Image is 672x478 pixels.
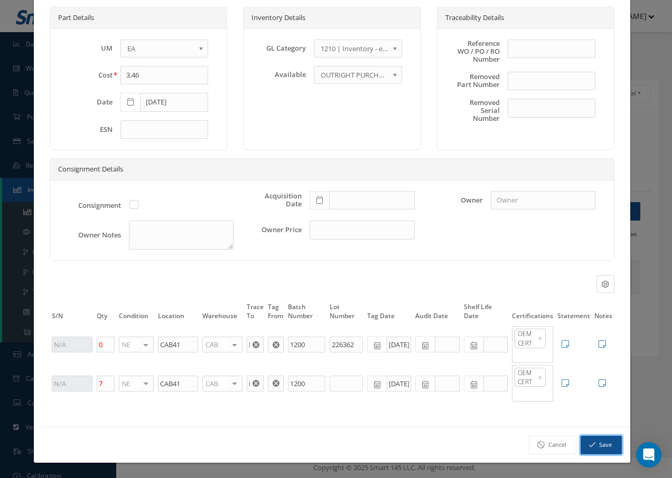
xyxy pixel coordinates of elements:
label: Cost [61,71,113,79]
th: Batch Number [286,301,328,325]
div: Traceability Details [437,7,614,29]
th: Shelf Life Date [462,301,510,325]
span: × [538,372,543,383]
input: Tag From [268,376,284,391]
input: Search for option [514,389,547,399]
label: Reference WO / PO / RO Number [448,40,500,63]
label: ESN [61,126,113,133]
input: Tag From [268,337,284,352]
label: Owner Price [241,226,302,234]
button: Remove option [538,374,543,381]
a: Cancel [529,436,576,454]
th: Qty [95,301,117,325]
th: Warehouse [200,301,245,325]
svg: Reset [253,380,259,387]
th: Notes [592,301,614,325]
div: Consignment Details [50,159,614,180]
svg: Reset [253,341,259,348]
button: Reset [270,337,284,352]
span: EA [127,42,194,55]
label: Removed Serial Number [448,99,500,122]
th: Certifications [510,301,555,325]
span: 1210 | Inventory - expendables [321,42,388,55]
input: Trace To [247,376,264,391]
span: OEM CERT [515,329,546,348]
th: Lot Number [328,301,365,325]
span: NE [119,339,139,350]
th: Audit Date [413,301,461,325]
input: Owner [491,191,595,210]
label: Acquisition Date [241,192,302,208]
label: GL Category [254,44,306,52]
label: Removed Part Number [448,73,500,89]
label: Date [61,98,113,106]
th: Statement [555,301,592,325]
svg: Reset [273,380,279,387]
button: Reset [270,376,284,391]
input: N/A [52,337,92,352]
button: Remove option [538,334,543,342]
span: NE [119,378,139,389]
div: Inventory Details [244,7,420,29]
th: Tag Date [365,301,413,325]
label: Owner Notes [61,231,121,239]
th: Location [156,301,200,325]
th: S/N [50,301,95,325]
span: OUTRIGHT PURCHASE [321,69,388,81]
button: Save [581,436,622,454]
input: Search for option [514,350,547,360]
button: Reset [250,337,264,352]
label: Available [254,71,306,79]
label: Owner [423,196,483,204]
th: Condition [117,301,156,325]
span: CAB [203,378,228,389]
span: OEM CERT [515,368,546,387]
span: × [538,333,543,343]
div: Part Details [50,7,227,29]
div: Open Intercom Messenger [636,442,661,467]
input: N/A [52,376,92,391]
button: Reset [250,376,264,391]
label: UM [61,44,113,52]
th: Tag From [266,301,286,325]
label: Consignment [61,202,121,209]
svg: Reset [273,341,279,348]
input: Trace To [247,337,264,352]
span: CAB [203,339,228,350]
th: Trace To [245,301,266,325]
